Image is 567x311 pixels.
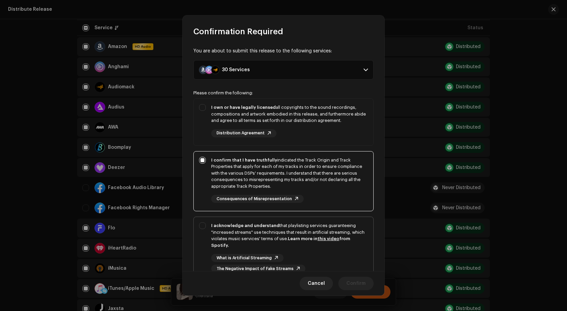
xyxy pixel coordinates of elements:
span: The Negative Impact of Fake Streams [217,267,294,271]
span: Confirm [346,277,366,290]
span: Confirmation Required [193,26,283,37]
div: 30 Services [222,67,250,73]
span: Cancel [308,277,325,290]
div: all copyrights to the sound recordings, compositions and artwork embodied in this release, and fu... [211,104,368,124]
button: Cancel [300,277,333,290]
p-togglebutton: I own or have legally licensedall copyrights to the sound recordings, compositions and artwork em... [193,98,374,146]
strong: I acknowledge and understand [211,223,279,228]
span: What is Artificial Streaming [217,256,272,260]
span: Distribution Agreement [217,131,265,135]
p-togglebutton: I confirm that I have truthfullyindicated the Track Origin and Track Properties that apply for ea... [193,151,374,212]
p-accordion-header: 30 Services [193,60,374,80]
button: Confirm [338,277,374,290]
span: Consequences of Misrepresentation [217,197,292,201]
a: this video [317,236,339,241]
div: You are about to submit this release to the following services: [193,48,374,55]
div: Please confirm the following: [193,90,374,96]
strong: I own or have legally licensed [211,105,276,109]
div: that playlisting services guaranteeing "increased streams" use techniques that result in artifici... [211,222,368,249]
strong: I confirm that I have truthfully [211,158,277,162]
div: indicated the Track Origin and Track Properties that apply for each of my tracks in order to ensu... [211,157,368,190]
p-togglebutton: I acknowledge and understandthat playlisting services guaranteeing "increased streams" use techni... [193,217,374,281]
strong: Learn more in from Spotify. [211,236,350,248]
